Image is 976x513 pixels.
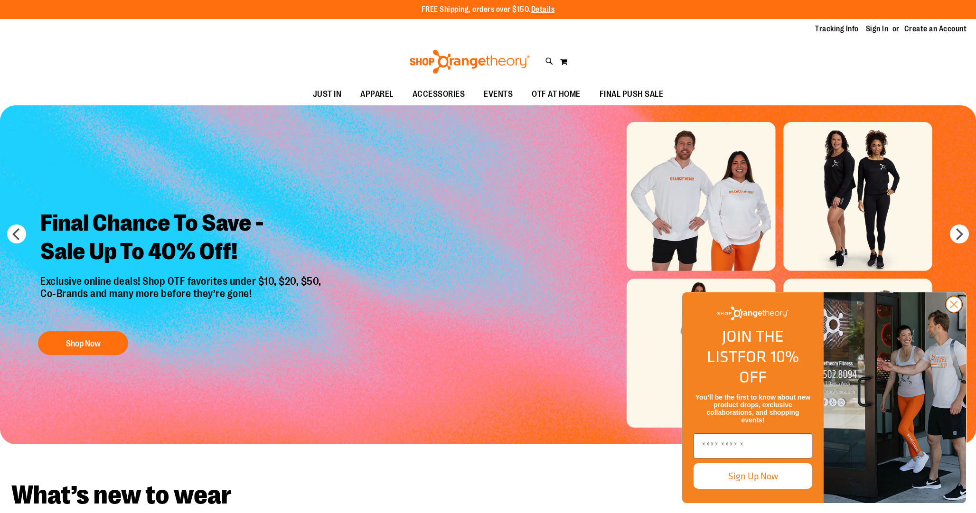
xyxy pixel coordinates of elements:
a: ACCESSORIES [403,84,475,105]
button: Close dialog [945,296,963,313]
button: Shop Now [38,331,128,355]
span: FOR 10% OFF [737,345,799,389]
a: EVENTS [474,84,522,105]
span: You’ll be the first to know about new product drops, exclusive collaborations, and shopping events! [695,393,810,424]
img: Shop Orangetheory [717,307,788,320]
button: next [950,224,969,243]
span: APPAREL [360,84,394,105]
a: Sign In [866,24,889,34]
button: Sign Up Now [694,463,812,489]
span: ACCESSORIES [413,84,465,105]
div: FLYOUT Form [672,282,976,513]
a: Details [531,5,555,14]
a: Create an Account [904,24,967,34]
span: JUST IN [313,84,342,105]
span: EVENTS [484,84,513,105]
input: Enter email [694,433,812,458]
a: FINAL PUSH SALE [590,84,673,105]
a: JUST IN [303,84,351,105]
span: FINAL PUSH SALE [600,84,664,105]
p: Exclusive online deals! Shop OTF favorites under $10, $20, $50, Co-Brands and many more before th... [33,275,331,322]
img: Shop Orangtheory [824,292,966,503]
a: APPAREL [351,84,403,105]
p: FREE Shipping, orders over $150. [422,4,555,15]
a: Tracking Info [815,24,859,34]
span: JOIN THE LIST [707,324,784,368]
span: OTF AT HOME [532,84,581,105]
button: prev [7,224,26,243]
h2: What’s new to wear [11,482,965,508]
img: Shop Orangetheory [408,50,531,74]
h2: Final Chance To Save - Sale Up To 40% Off! [33,202,331,275]
a: Final Chance To Save -Sale Up To 40% Off! Exclusive online deals! Shop OTF favorites under $10, $... [33,202,331,360]
a: OTF AT HOME [522,84,590,105]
